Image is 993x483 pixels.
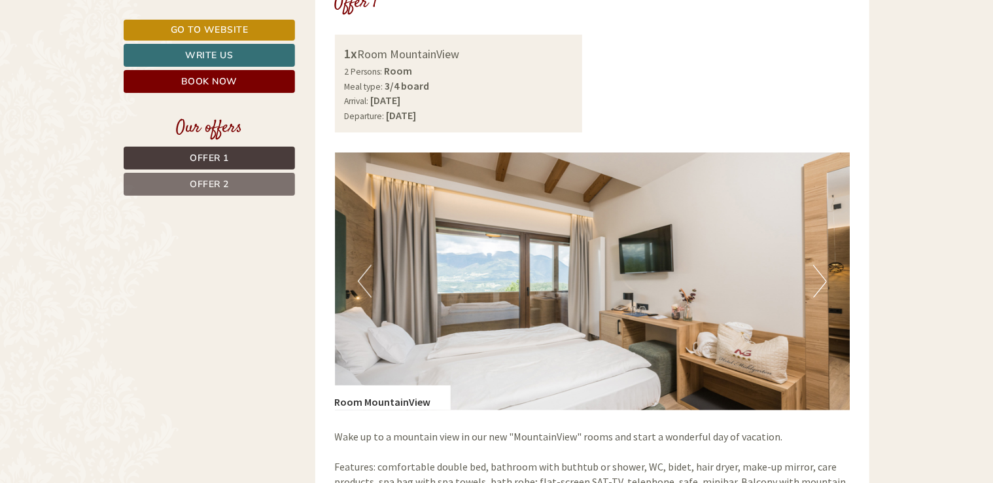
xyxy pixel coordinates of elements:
[385,64,413,77] b: Room
[190,178,229,190] span: Offer 2
[385,79,430,92] b: 3/4 board
[190,152,229,164] span: Offer 1
[371,94,401,107] b: [DATE]
[124,70,295,93] a: Book now
[345,45,358,62] b: 1x
[345,45,573,63] div: Room MountainView
[234,10,281,32] div: [DATE]
[10,35,151,75] div: Hello, how can we help you?
[345,81,383,92] small: Meal type:
[335,385,451,410] div: Room MountainView
[335,152,850,410] img: image
[124,44,295,67] a: Write us
[345,111,385,122] small: Departure:
[449,345,515,368] button: Send
[20,63,145,73] small: 20:00
[813,265,827,298] button: Next
[124,20,295,41] a: Go to website
[358,265,372,298] button: Previous
[345,66,383,77] small: 2 Persons:
[345,96,369,107] small: Arrival:
[20,38,145,48] div: [GEOGRAPHIC_DATA]
[124,116,295,140] div: Our offers
[387,109,417,122] b: [DATE]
